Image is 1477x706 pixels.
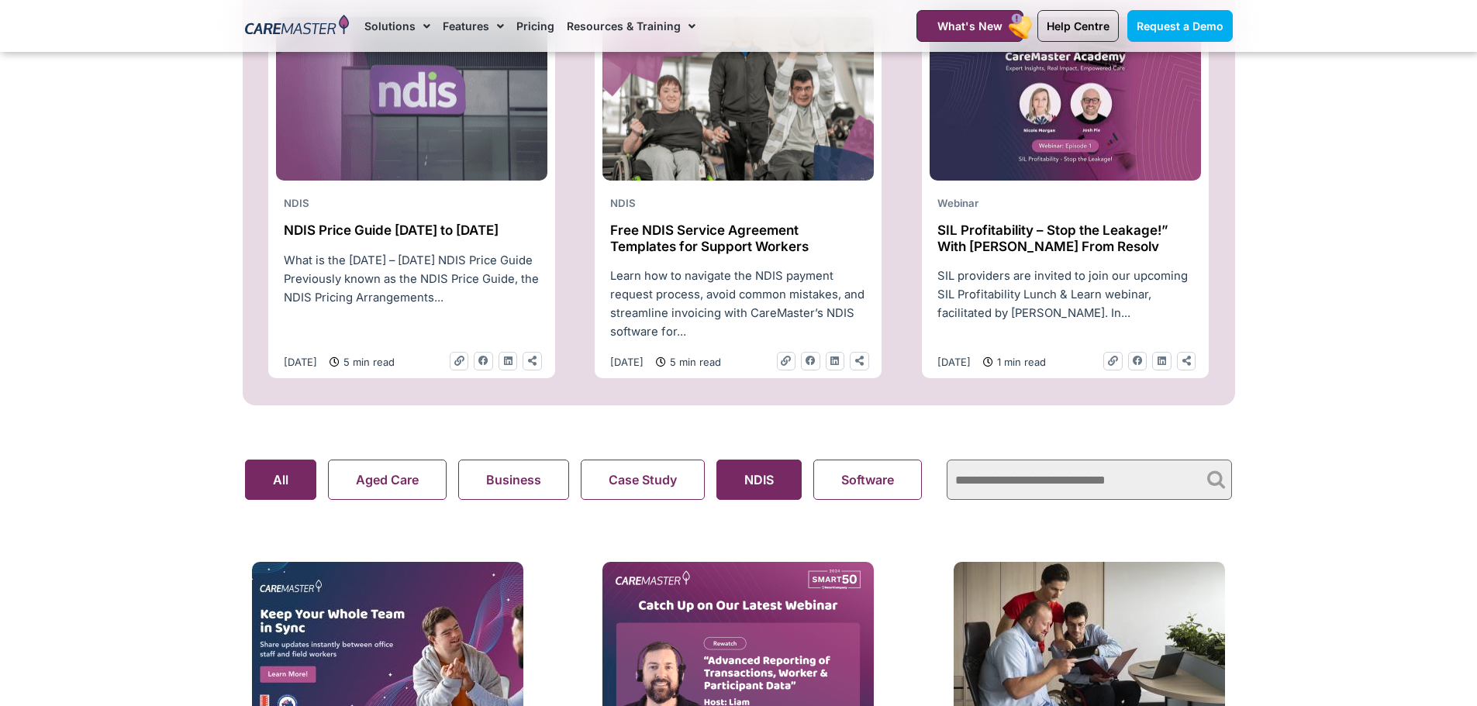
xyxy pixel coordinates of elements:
[666,353,721,370] span: 5 min read
[1037,10,1119,42] a: Help Centre
[1127,10,1233,42] a: Request a Demo
[276,17,547,181] img: ndis-price-guide
[937,197,978,209] span: Webinar
[602,267,874,341] div: Learn how to navigate the NDIS payment request process, avoid common mistakes, and streamline inv...
[284,222,540,238] h2: NDIS Price Guide [DATE] to [DATE]
[716,460,802,500] button: NDIS
[245,15,350,38] img: CareMaster Logo
[581,460,705,500] button: Case Study
[1137,19,1223,33] span: Request a Demo
[937,222,1193,254] h2: SIL Profitability – Stop the Leakage!” With [PERSON_NAME] From Resolv
[340,353,395,370] span: 5 min read
[610,222,866,254] h2: Free NDIS Service Agreement Templates for Support Workers
[602,17,874,181] img: NDIS Provider challenges 1
[284,251,540,307] p: What is the [DATE] – [DATE] NDIS Price Guide Previously known as the NDIS Price Guide, the NDIS P...
[284,356,317,368] time: [DATE]
[937,356,971,368] time: [DATE]
[930,17,1201,181] img: youtube
[328,460,447,500] button: Aged Care
[916,10,1023,42] a: What's New
[937,19,1002,33] span: What's New
[458,460,569,500] button: Business
[1047,19,1109,33] span: Help Centre
[993,353,1046,370] span: 1 min read
[245,460,316,500] button: All
[284,197,309,209] span: NDIS
[813,460,922,500] button: Software
[610,356,644,368] time: [DATE]
[610,197,636,209] span: NDIS
[937,267,1193,322] p: SIL providers are invited to join our upcoming SIL Profitability Lunch & Learn webinar, facilitat...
